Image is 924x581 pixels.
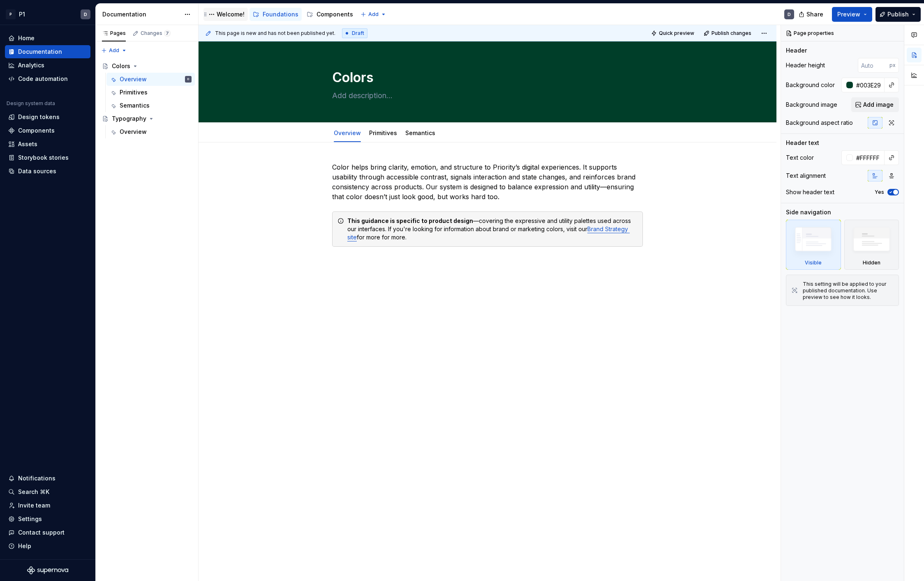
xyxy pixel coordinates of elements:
[120,88,148,96] div: Primitives
[5,72,90,85] a: Code automation
[837,10,860,18] span: Preview
[786,61,825,69] div: Header height
[402,124,439,141] div: Semantics
[120,75,147,83] div: Overview
[334,129,361,136] a: Overview
[102,30,126,37] div: Pages
[875,7,921,22] button: Publish
[5,151,90,164] a: Storybook stories
[18,61,44,69] div: Analytics
[18,542,31,550] div: Help
[358,9,389,20] button: Add
[805,259,822,266] div: Visible
[84,11,87,18] div: D
[368,11,379,18] span: Add
[5,138,90,151] a: Assets
[203,8,248,21] a: Welcome!
[120,128,147,136] div: Overview
[352,30,364,37] span: Draft
[875,189,884,195] label: Yes
[786,46,807,55] div: Header
[405,129,435,136] a: Semantics
[347,217,638,241] div: —covering the expressive and utility palettes used across our interfaces. If you're looking for i...
[18,140,37,148] div: Assets
[659,30,694,37] span: Quick preview
[649,28,698,39] button: Quick preview
[853,150,885,165] input: Auto
[316,10,353,18] div: Components
[788,11,791,18] div: D
[366,124,400,141] div: Primitives
[18,113,60,121] div: Design tokens
[18,167,56,175] div: Data sources
[786,208,831,216] div: Side navigation
[7,100,55,107] div: Design system data
[141,30,171,37] div: Changes
[18,48,62,56] div: Documentation
[99,60,195,73] a: Colors
[5,499,90,512] a: Invite team
[18,126,55,135] div: Components
[889,62,896,69] p: px
[858,58,889,73] input: Auto
[786,101,837,109] div: Background image
[5,124,90,137] a: Components
[99,60,195,138] div: Page tree
[2,5,94,23] button: PP1D
[330,124,364,141] div: Overview
[5,165,90,178] a: Data sources
[164,30,171,37] span: 7
[106,99,195,112] a: Semantics
[851,97,899,112] button: Add image
[5,45,90,58] a: Documentation
[786,119,853,127] div: Background aspect ratio
[786,139,819,147] div: Header text
[102,10,180,18] div: Documentation
[795,7,829,22] button: Share
[5,485,90,498] button: Search ⌘K
[347,217,473,224] strong: This guidance is specific to product design
[18,75,68,83] div: Code automation
[786,188,834,196] div: Show header text
[27,566,68,574] svg: Supernova Logo
[18,515,42,523] div: Settings
[106,73,195,86] a: OverviewD
[5,110,90,124] a: Design tokens
[18,154,69,162] div: Storybook stories
[18,528,65,537] div: Contact support
[303,8,356,21] a: Components
[887,10,909,18] span: Publish
[99,112,195,125] a: Typography
[369,129,397,136] a: Primitives
[5,540,90,553] button: Help
[786,172,826,180] div: Text alignment
[18,474,55,482] div: Notifications
[5,512,90,526] a: Settings
[863,259,880,266] div: Hidden
[120,101,150,110] div: Semantics
[18,34,35,42] div: Home
[711,30,751,37] span: Publish changes
[786,81,835,89] div: Background color
[19,10,25,18] div: P1
[803,281,894,301] div: This setting will be applied to your published documentation. Use preview to see how it looks.
[853,78,885,92] input: Auto
[6,9,16,19] div: P
[263,10,298,18] div: Foundations
[5,32,90,45] a: Home
[806,10,823,18] span: Share
[112,62,130,70] div: Colors
[217,10,245,18] div: Welcome!
[112,115,146,123] div: Typography
[106,86,195,99] a: Primitives
[106,125,195,138] a: Overview
[786,154,814,162] div: Text color
[109,47,119,54] span: Add
[249,8,302,21] a: Foundations
[5,472,90,485] button: Notifications
[5,59,90,72] a: Analytics
[701,28,755,39] button: Publish changes
[215,30,335,37] span: This page is new and has not been published yet.
[863,101,894,109] span: Add image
